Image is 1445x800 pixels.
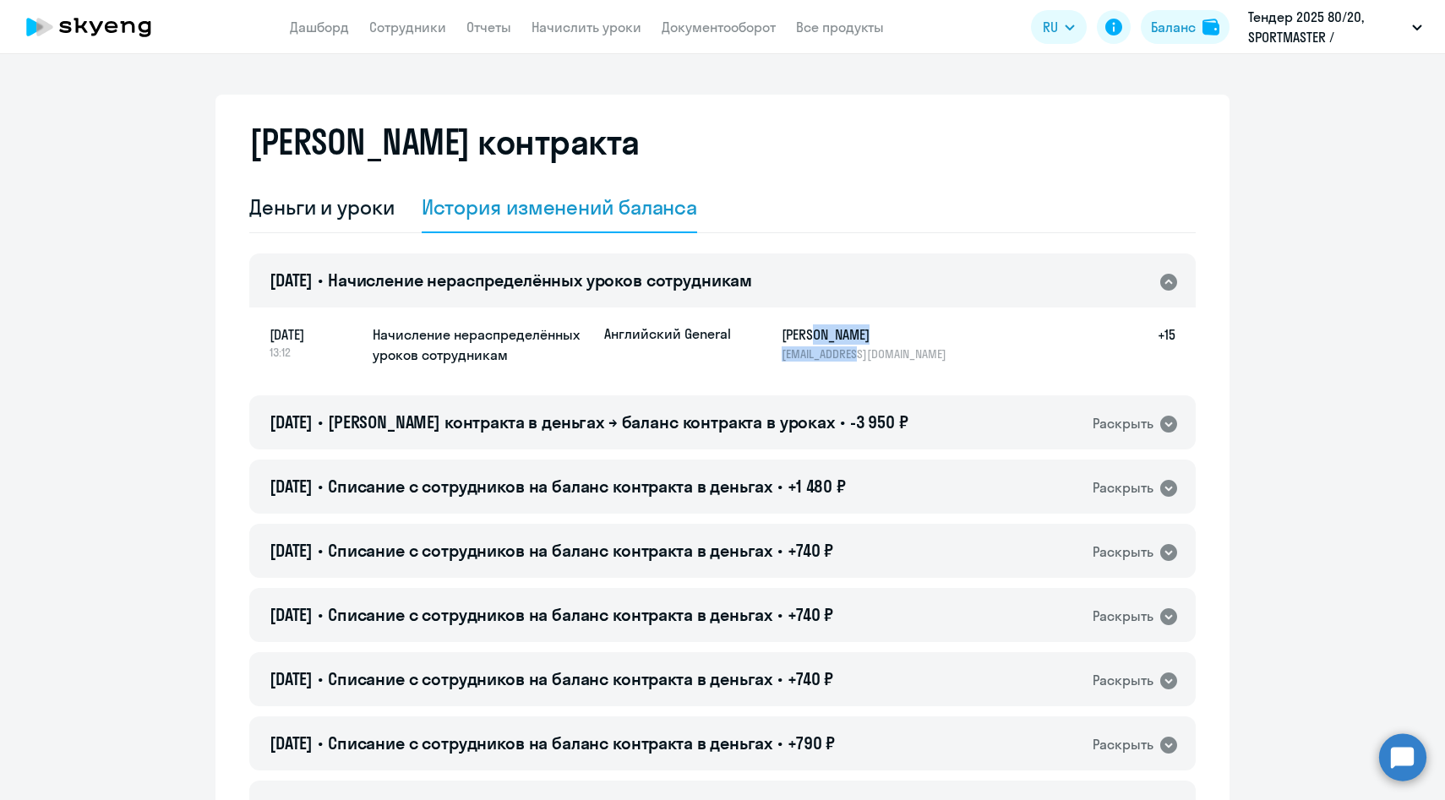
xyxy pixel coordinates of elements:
[796,19,884,35] a: Все продукты
[788,540,833,561] span: +740 ₽
[532,19,641,35] a: Начислить уроки
[249,122,640,162] h2: [PERSON_NAME] контракта
[604,324,731,343] p: Английский General
[782,346,956,362] p: [EMAIL_ADDRESS][DOMAIN_NAME]
[777,540,782,561] span: •
[1121,324,1175,362] h5: +15
[788,732,835,754] span: +790 ₽
[782,324,956,345] h5: [PERSON_NAME]
[270,269,313,291] span: [DATE]
[840,411,845,433] span: •
[328,668,772,689] span: Списание с сотрудников на баланс контракта в деньгах
[1093,477,1153,498] div: Раскрыть
[328,540,772,561] span: Списание с сотрудников на баланс контракта в деньгах
[270,476,313,497] span: [DATE]
[270,345,359,360] span: 13:12
[290,19,349,35] a: Дашборд
[1043,17,1058,37] span: RU
[328,411,835,433] span: [PERSON_NAME] контракта в деньгах → баланс контракта в уроках
[373,324,591,365] h5: Начисление нераспределённых уроков сотрудникам
[1151,17,1196,37] div: Баланс
[1248,7,1405,47] p: Тендер 2025 80/20, SPORTMASTER / Спортмастер
[270,324,359,345] span: [DATE]
[318,411,323,433] span: •
[249,193,395,220] div: Деньги и уроки
[850,411,908,433] span: -3 950 ₽
[1031,10,1087,44] button: RU
[788,668,833,689] span: +740 ₽
[270,732,313,754] span: [DATE]
[1093,734,1153,755] div: Раскрыть
[318,476,323,497] span: •
[318,732,323,754] span: •
[662,19,776,35] a: Документооборот
[270,411,313,433] span: [DATE]
[1141,10,1230,44] button: Балансbalance
[328,476,772,497] span: Списание с сотрудников на баланс контракта в деньгах
[328,732,772,754] span: Списание с сотрудников на баланс контракта в деньгах
[1093,670,1153,691] div: Раскрыть
[328,604,772,625] span: Списание с сотрудников на баланс контракта в деньгах
[270,540,313,561] span: [DATE]
[369,19,446,35] a: Сотрудники
[270,604,313,625] span: [DATE]
[1093,541,1153,563] div: Раскрыть
[466,19,511,35] a: Отчеты
[777,668,782,689] span: •
[270,668,313,689] span: [DATE]
[1202,19,1219,35] img: balance
[788,476,846,497] span: +1 480 ₽
[422,193,698,220] div: История изменений баланса
[328,269,752,291] span: Начисление нераспределённых уроков сотрудникам
[318,269,323,291] span: •
[777,604,782,625] span: •
[318,604,323,625] span: •
[318,540,323,561] span: •
[318,668,323,689] span: •
[777,476,782,497] span: •
[1093,413,1153,434] div: Раскрыть
[788,604,833,625] span: +740 ₽
[777,732,782,754] span: •
[1093,606,1153,627] div: Раскрыть
[1240,7,1431,47] button: Тендер 2025 80/20, SPORTMASTER / Спортмастер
